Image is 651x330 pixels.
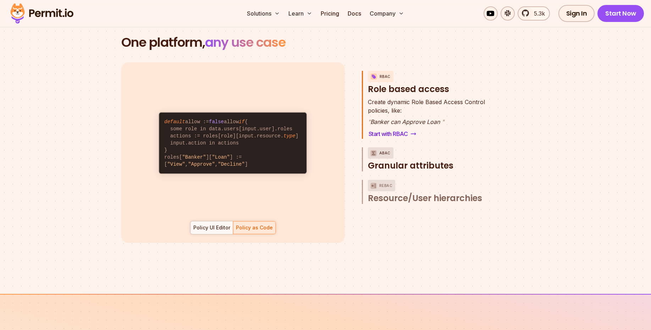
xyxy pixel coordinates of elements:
[379,180,393,191] p: ReBAC
[190,221,233,234] button: Policy UI Editor
[244,6,283,21] button: Solutions
[212,154,230,160] span: "Loan"
[368,129,417,139] a: Start with RBAC
[368,160,453,171] span: Granular attributes
[121,35,530,50] h2: One platform,
[379,147,391,159] p: ABAC
[442,118,444,125] span: "
[368,98,485,106] span: Create dynamic Role Based Access Control
[218,161,245,167] span: "Decline"
[239,119,245,125] span: if
[597,5,644,22] a: Start Now
[283,133,296,139] span: type
[368,98,485,115] p: policies, like:
[345,6,364,21] a: Docs
[7,1,77,25] img: Permit logo
[367,6,407,21] button: Company
[167,161,185,167] span: "View"
[188,161,215,167] span: "Approve"
[159,113,307,173] code: allow := allow { some role in data.users[input.user].roles actions := roles[role][input.resource....
[286,6,315,21] button: Learn
[164,119,185,125] span: default
[368,118,485,126] p: Banker can Approve Loan
[558,5,595,22] a: Sign In
[205,33,286,51] span: any use case
[209,119,224,125] span: false
[368,118,370,125] span: "
[318,6,342,21] a: Pricing
[182,154,206,160] span: "Banker"
[518,6,550,21] a: 5.3k
[368,147,500,171] button: ABACGranular attributes
[368,98,500,139] div: RBACRole based access
[368,193,482,204] span: Resource/User hierarchies
[368,180,500,204] button: ReBACResource/User hierarchies
[530,9,545,18] span: 5.3k
[193,224,230,231] div: Policy UI Editor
